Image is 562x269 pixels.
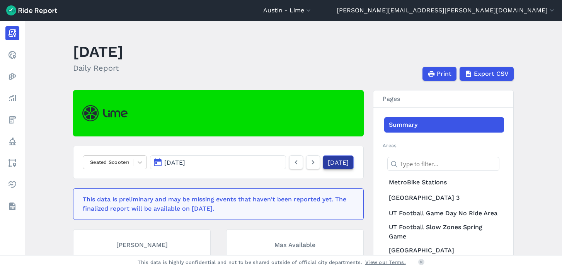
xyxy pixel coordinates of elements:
[384,190,504,206] a: [GEOGRAPHIC_DATA] 3
[437,69,451,78] span: Print
[387,157,499,171] input: Type to filter...
[5,26,19,40] a: Report
[383,142,504,149] h2: Areas
[337,6,556,15] button: [PERSON_NAME][EMAIL_ADDRESS][PERSON_NAME][DOMAIN_NAME]
[116,240,168,248] span: [PERSON_NAME]
[384,175,504,190] a: MetroBike Stations
[274,240,315,248] span: Max Available
[384,117,504,133] a: Summary
[82,105,128,121] img: Lime
[5,48,19,62] a: Realtime
[384,206,504,221] a: UT Football Game Day No Ride Area
[5,91,19,105] a: Analyze
[73,41,123,62] h1: [DATE]
[373,90,513,108] h3: Pages
[422,67,456,81] button: Print
[5,113,19,127] a: Fees
[365,259,406,266] a: View our Terms.
[5,178,19,192] a: Health
[73,62,123,74] h2: Daily Report
[460,67,514,81] button: Export CSV
[323,155,354,169] a: [DATE]
[474,69,509,78] span: Export CSV
[263,6,312,15] button: Austin - Lime
[164,159,185,166] span: [DATE]
[5,199,19,213] a: Datasets
[5,70,19,83] a: Heatmaps
[83,195,349,213] div: This data is preliminary and may be missing events that haven't been reported yet. The finalized ...
[150,155,286,169] button: [DATE]
[384,221,504,243] a: UT Football Slow Zones Spring Game
[5,156,19,170] a: Areas
[6,5,57,15] img: Ride Report
[384,243,504,258] a: [GEOGRAPHIC_DATA]
[5,134,19,148] a: Policy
